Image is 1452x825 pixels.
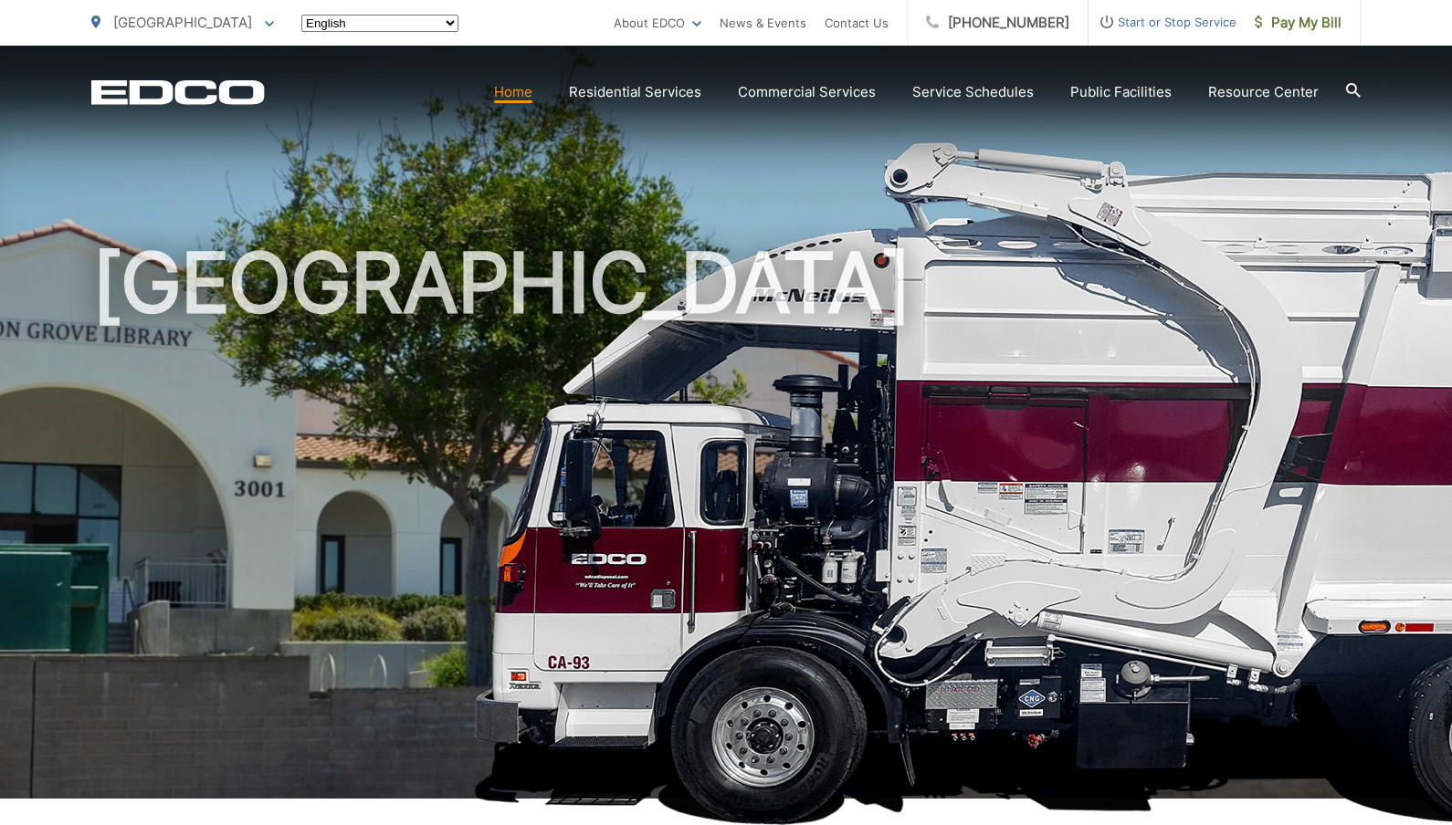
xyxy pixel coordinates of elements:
[1070,81,1172,103] a: Public Facilities
[1208,81,1319,103] a: Resource Center
[91,237,1361,815] h1: [GEOGRAPHIC_DATA]
[720,12,806,34] a: News & Events
[912,81,1034,103] a: Service Schedules
[569,81,701,103] a: Residential Services
[113,14,252,31] span: [GEOGRAPHIC_DATA]
[738,81,876,103] a: Commercial Services
[825,12,889,34] a: Contact Us
[1255,12,1342,34] span: Pay My Bill
[494,81,532,103] a: Home
[301,15,458,32] select: Select a language
[614,12,701,34] a: About EDCO
[91,79,265,105] a: EDCD logo. Return to the homepage.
